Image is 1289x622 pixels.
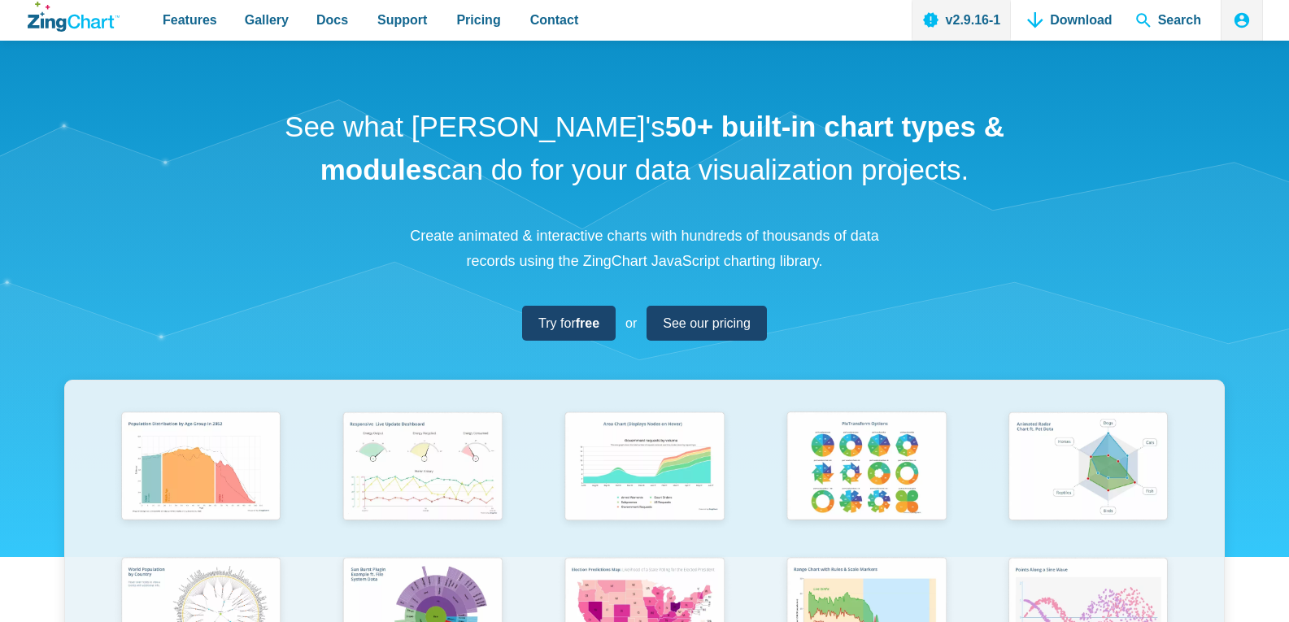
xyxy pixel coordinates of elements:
span: Contact [530,9,579,31]
img: Animated Radar Chart ft. Pet Data [999,405,1177,532]
span: Features [163,9,217,31]
a: Area Chart (Displays Nodes on Hover) [533,405,756,550]
img: Population Distribution by Age Group in 2052 [112,405,290,532]
span: Docs [316,9,348,31]
a: Population Distribution by Age Group in 2052 [89,405,311,550]
span: Support [377,9,427,31]
a: See our pricing [647,306,767,341]
span: or [625,312,637,334]
a: Animated Radar Chart ft. Pet Data [978,405,1200,550]
span: Pricing [456,9,500,31]
img: Area Chart (Displays Nodes on Hover) [555,405,733,532]
strong: 50+ built-in chart types & modules [320,111,1004,185]
a: Responsive Live Update Dashboard [311,405,533,550]
a: Try forfree [522,306,616,341]
p: Create animated & interactive charts with hundreds of thousands of data records using the ZingCha... [401,224,889,273]
img: Pie Transform Options [777,405,955,532]
span: Try for [538,312,599,334]
span: Gallery [245,9,289,31]
img: Responsive Live Update Dashboard [333,405,511,532]
a: ZingChart Logo. Click to return to the homepage [28,2,120,32]
a: Pie Transform Options [756,405,978,550]
h1: See what [PERSON_NAME]'s can do for your data visualization projects. [279,106,1011,191]
span: See our pricing [663,312,751,334]
strong: free [576,316,599,330]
